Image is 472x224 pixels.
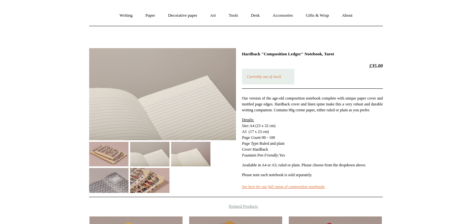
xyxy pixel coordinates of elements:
[114,7,139,24] a: Writing
[300,7,335,24] a: Gifts & Wrap
[223,7,244,24] a: Tools
[162,7,203,24] a: Decorative paper
[242,153,279,158] em: Fountain Pen Friendly:
[242,123,249,128] em: Size:
[242,141,260,146] em: Page Type:
[242,63,383,69] h2: £35.00
[336,7,359,24] a: About
[249,123,275,128] span: A4 (23 x 32 cm)
[204,7,222,24] a: Art
[242,129,269,134] span: A5 (17 x 23 cm)
[89,48,236,140] img: Hardback "Composition Ledger" Notebook, Tarot
[242,118,254,122] span: Details:
[260,141,285,146] span: Ruled and plain
[72,204,400,209] h4: Related Products
[171,142,210,166] img: Hardback "Composition Ledger" Notebook, Tarot
[242,96,383,112] span: Our version of the age-old composition notebook complete with unique paper cover and mottled page...
[242,184,325,189] a: See here for our full range of composition notebooks
[89,168,128,193] img: Hardback "Composition Ledger" Notebook, Tarot
[242,147,253,152] em: Cover:
[247,74,281,79] em: Currently out of stock
[242,172,383,190] p: Please note each notebook is sold separately.
[130,168,169,193] img: Hardback "Composition Ledger" Notebook, Tarot
[267,7,299,24] a: Accessories
[130,142,169,166] img: Hardback "Composition Ledger" Notebook, Tarot
[242,51,383,57] h1: Hardback "Composition Ledger" Notebook, Tarot
[242,135,262,140] em: Page Count:
[89,142,128,166] img: Hardback "Composition Ledger" Notebook, Tarot
[242,162,383,168] p: Available in A4 or A5; ruled or plain. Please choose from the dropdown above.
[245,7,266,24] a: Desk
[262,135,275,140] span: 90 - 100
[279,153,285,158] span: Yes
[253,147,268,152] span: Hardback
[140,7,161,24] a: Paper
